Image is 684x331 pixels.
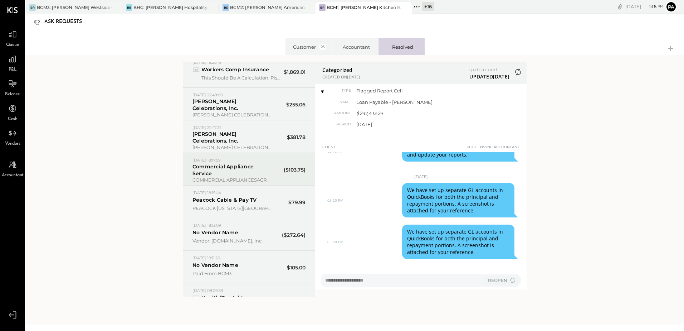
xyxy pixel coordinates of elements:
time: 03:20 PM [327,240,343,244]
span: [DATE] 18:20:16 [192,60,221,65]
li: Resolved [378,38,425,55]
div: Peacock Cable & Pay TV [192,197,256,203]
span: $105.00 [287,264,306,271]
a: Vendors [0,126,25,147]
span: Type [322,88,351,93]
span: Vendors [5,141,20,147]
div: Accountant [339,44,373,50]
div: Health/Dental Insurance [192,294,268,301]
span: $247,413.24 [356,110,383,116]
span: ($272.64) [282,232,306,239]
blockquote: We have set up separate GL accounts in QuickBooks for both the principal and repayment portions. ... [402,183,514,217]
span: Balance [5,91,20,98]
span: UPDATED [DATE] [469,73,509,80]
span: Categorized [322,67,360,73]
span: [DATE] 22:49:00 [192,92,223,97]
span: ($103.75) [284,167,306,173]
button: Pa [665,1,677,13]
div: [DATE] [625,3,664,10]
span: CREATED ON [DATE] [322,74,360,80]
time: 03:20 PM [327,198,343,202]
div: BR [319,4,326,11]
div: Workers Comp Insurance [192,66,269,73]
span: $1,869.01 [284,69,306,76]
span: Paid from BCM3 [192,270,272,277]
span: Amount [322,111,351,116]
span: PEACOCK [US_STATE][GEOGRAPHIC_DATA] NY CABLE & PAY TV [192,205,272,211]
span: $381.78 [287,134,306,141]
blockquote: We have set up separate GL accounts in QuickBooks for both the principal and repayment portions. ... [402,225,514,259]
div: No Vendor Name [192,262,238,269]
span: Flagged Report Cell [356,87,453,94]
div: BB [126,4,132,11]
span: Accountant [2,172,24,179]
div: BCM1: [PERSON_NAME] Kitchen Bar Market [327,4,401,10]
div: + 16 [422,2,434,11]
div: BCM2: [PERSON_NAME] American Cooking [230,4,305,10]
span: [DATE] 08:09:39 [192,288,223,293]
span: [DATE] [356,121,453,128]
div: [PERSON_NAME] Celebrations, Inc. [192,131,272,144]
a: Accountant [0,158,25,179]
a: P&L [0,52,25,73]
a: Balance [0,77,25,98]
span: REOPEN [488,277,507,283]
div: BHG: [PERSON_NAME] Hospitality Group, LLC [133,4,208,10]
span: COMMERCIAL APPLIANCESACRAMENTO CA XXXX1021 [192,177,272,182]
span: Client [322,145,336,154]
span: [PERSON_NAME] CELEBRATIONS INC. [192,144,272,149]
span: Queue [6,42,19,48]
div: Ask Requests [44,16,89,28]
span: Vendor: [DOMAIN_NAME], Inc. [192,238,272,244]
span: [DATE] 22:47:32 [192,125,221,129]
a: Queue [0,28,25,48]
div: [PERSON_NAME] Celebrations, Inc. [192,98,272,112]
span: [DATE] 18:17:59 [192,158,221,162]
div: Customer [293,44,327,50]
span: Name [322,100,351,105]
span: [DATE] 18:13:09 [192,223,221,228]
div: Commercial Appliance Service [192,163,272,177]
span: this should be a calculation. Pls expense 1.6% of Total Wages + Mkitng Labor + Hrly Sickpay. ls s... [201,75,281,81]
span: P&L [9,67,17,73]
span: [PERSON_NAME] CELEBRATIONS INC. [192,111,272,117]
span: KitchenSync Accountant [466,145,519,154]
div: [DATE] [322,165,519,179]
span: $79.99 [288,199,306,206]
div: BCM3: [PERSON_NAME] Westside Grill [37,4,112,10]
span: Period [322,122,351,127]
span: $255.06 [286,101,306,108]
span: [DATE] 18:15:44 [192,190,221,195]
div: No Vendor Name [192,229,238,236]
span: 26 [319,44,326,50]
span: Cash [8,116,17,123]
button: REOPEN [482,276,519,286]
time: 02:15 AM [327,149,343,153]
a: Cash [0,102,25,123]
span: [DATE] 18:11:26 [192,255,220,260]
div: copy link [616,3,624,10]
a: Go to report [469,67,509,72]
span: Loan Payable - [PERSON_NAME] [356,99,453,105]
div: BS [223,4,229,11]
div: BR [29,4,36,11]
